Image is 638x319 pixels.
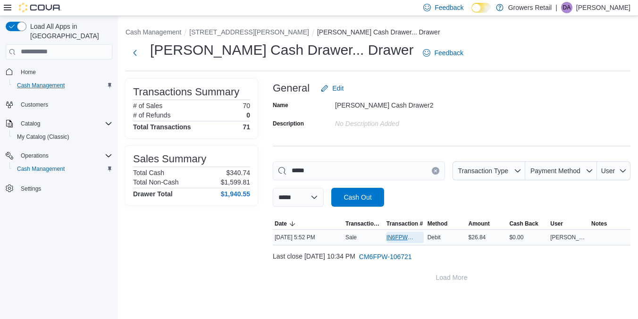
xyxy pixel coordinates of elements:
p: | [555,2,557,13]
button: Cash Management [126,28,181,36]
span: Cash Management [17,82,65,89]
h4: 71 [243,123,250,131]
button: Home [2,65,116,79]
a: Settings [17,183,45,194]
div: [PERSON_NAME] Cash Drawer2 [335,98,462,109]
button: [PERSON_NAME] Cash Drawer... Drawer [317,28,440,36]
span: Feedback [434,48,463,58]
p: 70 [243,102,250,109]
button: Customers [2,98,116,111]
span: Home [17,66,112,78]
button: [STREET_ADDRESS][PERSON_NAME] [189,28,309,36]
p: $340.74 [226,169,250,176]
span: Home [21,68,36,76]
span: Method [428,220,448,227]
button: Cash Out [331,188,384,207]
button: Catalog [17,118,44,129]
h3: Transactions Summary [133,86,239,98]
span: Transaction Type [458,167,508,175]
a: Home [17,67,40,78]
p: $1,599.81 [221,178,250,186]
label: Name [273,101,288,109]
button: Load More [273,268,630,287]
span: Customers [21,101,48,109]
button: CM6FPW-106721 [355,247,416,266]
span: Load More [436,273,468,282]
span: Cash Management [13,80,112,91]
div: $0.00 [507,232,548,243]
h4: Drawer Total [133,190,173,198]
p: 0 [246,111,250,119]
div: [DATE] 5:52 PM [273,232,344,243]
span: CM6FPW-106721 [359,252,412,261]
a: Cash Management [13,80,68,91]
span: Amount [469,220,490,227]
button: Edit [317,79,347,98]
a: Customers [17,99,52,110]
h4: Total Transactions [133,123,191,131]
span: Settings [17,182,112,194]
h6: Total Non-Cash [133,178,179,186]
button: Amount [467,218,508,229]
input: This is a search bar. As you type, the results lower in the page will automatically filter. [273,161,445,180]
button: User [597,161,630,180]
nav: An example of EuiBreadcrumbs [126,27,630,39]
button: Method [426,218,467,229]
span: $26.84 [469,234,486,241]
span: Customers [17,99,112,110]
p: Growers Retail [508,2,552,13]
h6: Total Cash [133,169,164,176]
span: Feedback [435,3,463,12]
span: User [601,167,615,175]
button: Next [126,43,144,62]
span: Transaction Type [345,220,383,227]
button: Catalog [2,117,116,130]
button: Operations [17,150,52,161]
span: DA [563,2,571,13]
h1: [PERSON_NAME] Cash Drawer... Drawer [150,41,413,59]
span: Edit [332,84,344,93]
span: Debit [428,234,441,241]
button: Cash Back [507,218,548,229]
button: Cash Management [9,79,116,92]
span: Transaction # [386,220,423,227]
h6: # of Sales [133,102,162,109]
button: Date [273,218,344,229]
p: Sale [345,234,357,241]
p: [PERSON_NAME] [576,2,630,13]
h3: Sales Summary [133,153,206,165]
span: Cash Management [17,165,65,173]
nav: Complex example [6,61,112,220]
a: My Catalog (Classic) [13,131,73,143]
span: Catalog [21,120,40,127]
button: Transaction Type [344,218,385,229]
a: Feedback [419,43,467,62]
span: User [550,220,563,227]
span: Date [275,220,287,227]
div: Dante Aguilar [561,2,572,13]
button: Clear input [432,167,439,175]
button: Transaction Type [453,161,525,180]
span: Cash Back [509,220,538,227]
div: No Description added [335,116,462,127]
button: Operations [2,149,116,162]
label: Description [273,120,304,127]
span: Operations [21,152,49,159]
span: Operations [17,150,112,161]
button: IN6FPW-1994891 [386,232,424,243]
span: Notes [591,220,607,227]
span: IN6FPW-1994891 [386,234,414,241]
button: Settings [2,181,116,195]
h3: General [273,83,310,94]
a: Cash Management [13,163,68,175]
div: Last close [DATE] 10:34 PM [273,247,630,266]
input: Dark Mode [471,3,491,13]
span: My Catalog (Classic) [13,131,112,143]
button: Payment Method [525,161,597,180]
button: Notes [589,218,630,229]
img: Cova [19,3,61,12]
span: Payment Method [530,167,580,175]
span: [PERSON_NAME] [550,234,588,241]
button: Transaction # [385,218,426,229]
